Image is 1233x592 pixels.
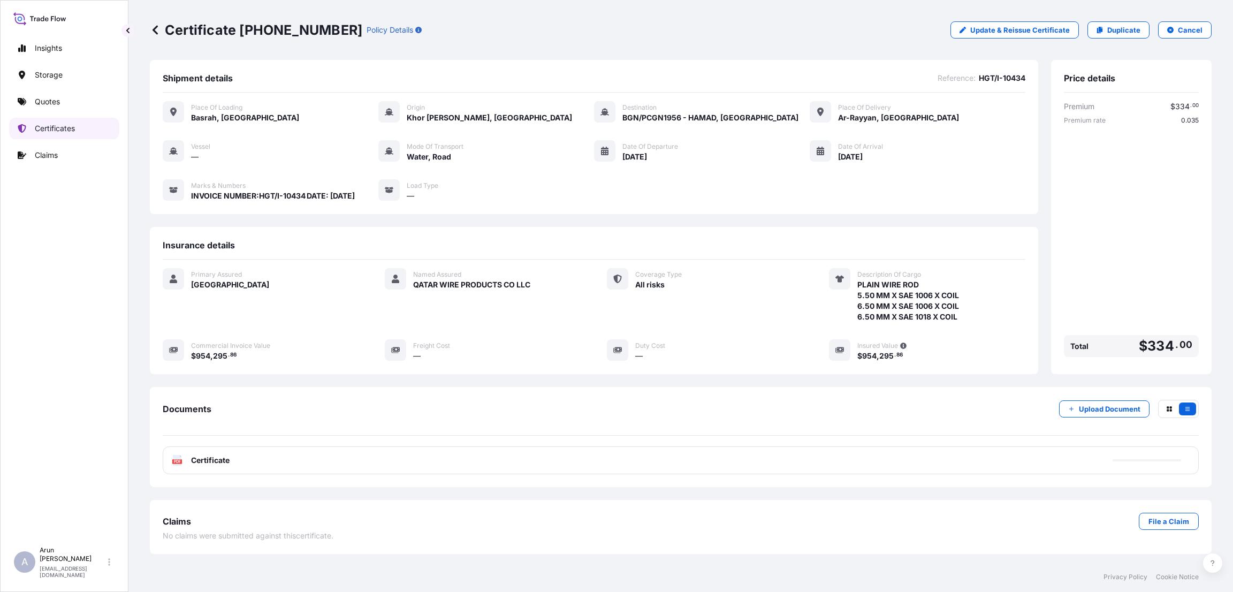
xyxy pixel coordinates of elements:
[413,279,530,290] span: QATAR WIRE PRODUCTS CO LLC
[1175,341,1178,348] span: .
[407,142,463,151] span: Mode of Transport
[1175,103,1190,110] span: 334
[1181,116,1199,125] span: 0.035
[191,352,196,360] span: $
[635,279,665,290] span: All risks
[1190,104,1192,108] span: .
[40,565,106,578] p: [EMAIL_ADDRESS][DOMAIN_NAME]
[1059,400,1150,418] button: Upload Document
[1170,103,1175,110] span: $
[879,352,894,360] span: 295
[857,352,862,360] span: $
[35,123,75,134] p: Certificates
[191,181,246,190] span: Marks & Numbers
[191,341,270,350] span: Commercial Invoice Value
[622,103,657,112] span: Destination
[174,460,181,464] text: PDF
[163,404,211,414] span: Documents
[622,151,647,162] span: [DATE]
[950,21,1079,39] a: Update & Reissue Certificate
[413,341,450,350] span: Freight Cost
[1064,116,1106,125] span: Premium rate
[191,455,230,466] span: Certificate
[9,145,119,166] a: Claims
[191,270,242,279] span: Primary Assured
[838,142,883,151] span: Date of Arrival
[857,270,921,279] span: Description Of Cargo
[213,352,227,360] span: 295
[894,353,896,357] span: .
[970,25,1070,35] p: Update & Reissue Certificate
[191,112,299,123] span: Basrah, [GEOGRAPHIC_DATA]
[877,352,879,360] span: ,
[407,151,451,162] span: Water, Road
[191,142,210,151] span: Vessel
[40,546,106,563] p: Arun [PERSON_NAME]
[1070,341,1089,352] span: Total
[413,270,461,279] span: Named Assured
[413,351,421,361] span: —
[1064,101,1094,112] span: Premium
[230,353,237,357] span: 86
[896,353,903,357] span: 86
[191,103,242,112] span: Place of Loading
[1156,573,1199,581] a: Cookie Notice
[228,353,230,357] span: .
[210,352,213,360] span: ,
[1079,404,1140,414] p: Upload Document
[838,151,863,162] span: [DATE]
[407,181,438,190] span: Load Type
[367,25,413,35] p: Policy Details
[1103,573,1147,581] a: Privacy Policy
[862,352,877,360] span: 954
[622,142,678,151] span: Date of Departure
[163,240,235,251] span: Insurance details
[35,150,58,161] p: Claims
[21,557,28,567] span: A
[9,118,119,139] a: Certificates
[938,73,976,84] span: Reference :
[163,530,333,541] span: No claims were submitted against this certificate .
[163,73,233,84] span: Shipment details
[1148,516,1189,527] p: File a Claim
[9,64,119,86] a: Storage
[1158,21,1212,39] button: Cancel
[35,43,62,54] p: Insights
[9,91,119,112] a: Quotes
[622,112,798,123] span: BGN/PCGN1956 - HAMAD, [GEOGRAPHIC_DATA]
[979,73,1025,84] span: HGT/I-10434
[1192,104,1199,108] span: 00
[838,103,891,112] span: Place of Delivery
[1139,513,1199,530] a: File a Claim
[35,96,60,107] p: Quotes
[35,70,63,80] p: Storage
[191,279,269,290] span: [GEOGRAPHIC_DATA]
[1179,341,1192,348] span: 00
[1107,25,1140,35] p: Duplicate
[407,191,414,201] span: —
[857,341,898,350] span: Insured Value
[635,351,643,361] span: —
[838,112,959,123] span: Ar-Rayyan, [GEOGRAPHIC_DATA]
[163,516,191,527] span: Claims
[196,352,210,360] span: 954
[9,37,119,59] a: Insights
[857,279,960,322] span: PLAIN WIRE ROD 5.50 MM X SAE 1006 X COIL 6.50 MM X SAE 1006 X COIL 6.50 MM X SAE 1018 X COIL
[1087,21,1150,39] a: Duplicate
[1139,339,1147,353] span: $
[191,151,199,162] span: —
[150,21,362,39] p: Certificate [PHONE_NUMBER]
[191,191,355,201] span: INVOICE NUMBER:HGT/I-10434 DATE: [DATE]
[407,112,572,123] span: Khor [PERSON_NAME], [GEOGRAPHIC_DATA]
[1064,73,1115,84] span: Price details
[407,103,425,112] span: Origin
[635,341,665,350] span: Duty Cost
[1178,25,1202,35] p: Cancel
[1147,339,1174,353] span: 334
[635,270,682,279] span: Coverage Type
